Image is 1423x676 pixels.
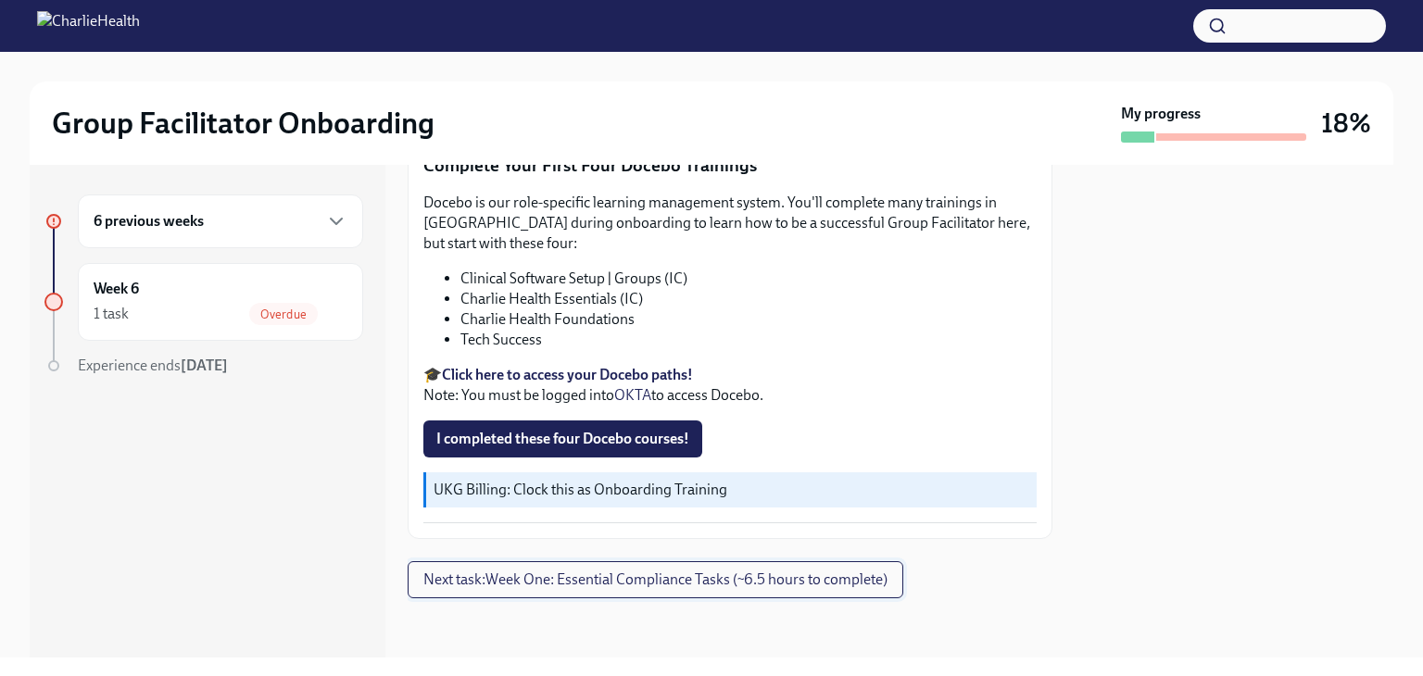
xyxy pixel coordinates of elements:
[94,211,204,232] h6: 6 previous weeks
[94,279,139,299] h6: Week 6
[78,194,363,248] div: 6 previous weeks
[434,480,1029,500] p: UKG Billing: Clock this as Onboarding Training
[423,193,1037,254] p: Docebo is our role-specific learning management system. You'll complete many trainings in [GEOGRA...
[37,11,140,41] img: CharlieHealth
[249,307,318,321] span: Overdue
[1121,104,1201,124] strong: My progress
[423,154,1037,178] p: Complete Your First Four Docebo Trainings
[460,330,1037,350] li: Tech Success
[442,366,693,383] a: Click here to access your Docebo paths!
[52,105,434,142] h2: Group Facilitator Onboarding
[408,561,903,598] button: Next task:Week One: Essential Compliance Tasks (~6.5 hours to complete)
[614,386,651,404] a: OKTA
[460,269,1037,289] li: Clinical Software Setup | Groups (IC)
[436,430,689,448] span: I completed these four Docebo courses!
[94,304,129,324] div: 1 task
[423,570,888,589] span: Next task : Week One: Essential Compliance Tasks (~6.5 hours to complete)
[44,263,363,341] a: Week 61 taskOverdue
[460,289,1037,309] li: Charlie Health Essentials (IC)
[1321,106,1371,140] h3: 18%
[181,357,228,374] strong: [DATE]
[78,357,228,374] span: Experience ends
[460,309,1037,330] li: Charlie Health Foundations
[423,365,1037,406] p: 🎓 Note: You must be logged into to access Docebo.
[423,420,702,457] button: I completed these four Docebo courses!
